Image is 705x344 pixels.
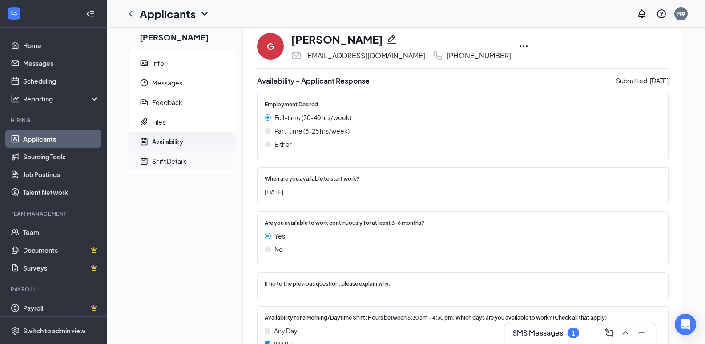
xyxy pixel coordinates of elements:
svg: ChevronDown [199,8,210,19]
div: G [267,40,274,53]
svg: Phone [432,50,443,61]
button: ChevronUp [618,326,632,340]
svg: Ellipses [518,41,529,52]
span: No [274,244,283,254]
svg: Email [291,50,302,61]
svg: Minimize [636,328,647,338]
div: Availability [152,137,183,146]
svg: WorkstreamLogo [10,9,19,18]
a: Team [23,223,99,241]
div: [PHONE_NUMBER] [447,51,511,60]
span: If no to the previous question, please explain why. [265,280,391,288]
span: Full-time (30-40 hrs/week) [274,113,351,122]
svg: ChevronUp [620,328,631,338]
div: Feedback [152,98,182,107]
div: Team Management [11,210,97,218]
svg: ContactCard [140,59,149,68]
span: Either [274,139,292,149]
a: ReportFeedback [129,93,236,112]
a: Sourcing Tools [23,148,99,166]
span: Part-time (8-25 hrs/week) [274,126,350,136]
span: Availability for a Morning/Daytime Shift: Hours between 5:30 am - 4:30 pm. Which days are you ava... [265,314,607,322]
div: [EMAIL_ADDRESS][DOMAIN_NAME] [305,51,425,60]
div: Shift Details [152,157,187,166]
div: Info [152,59,164,68]
a: PayrollCrown [23,299,99,317]
a: Talent Network [23,183,99,201]
h1: [PERSON_NAME] [291,32,383,47]
div: Hiring [11,117,97,124]
a: Messages [23,54,99,72]
div: Payroll [11,286,97,293]
a: PaperclipFiles [129,112,236,132]
svg: Analysis [11,94,20,103]
button: ComposeMessage [602,326,616,340]
span: [DATE] [265,187,652,197]
svg: NoteActive [140,157,149,166]
svg: NoteActive [140,137,149,146]
a: NoteActiveShift Details [129,151,236,171]
a: Job Postings [23,166,99,183]
div: Files [152,117,165,126]
svg: Notifications [637,8,647,19]
span: Are you available to work continuously for at least 3-6 months? [265,219,424,227]
h3: Availability - Applicant Response [257,76,370,86]
a: Applicants [23,130,99,148]
svg: ChevronLeft [125,8,136,19]
svg: Collapse [86,9,95,18]
span: Yes [274,231,285,241]
a: NoteActiveAvailability [129,132,236,151]
a: Home [23,36,99,54]
span: Any Day [274,326,298,336]
svg: Report [140,98,149,107]
div: Submitted: [DATE] [616,76,669,86]
span: When are you available to start work? [265,175,359,183]
h3: SMS Messages [512,328,563,338]
a: ContactCardInfo [129,53,236,73]
svg: Paperclip [140,117,149,126]
div: 1 [572,329,575,337]
a: SurveysCrown [23,259,99,277]
a: ClockMessages [129,73,236,93]
svg: Pencil [387,34,397,45]
div: M# [677,10,685,17]
a: DocumentsCrown [23,241,99,259]
a: Scheduling [23,72,99,90]
button: Minimize [634,326,649,340]
h1: Applicants [140,6,196,21]
div: Reporting [23,94,100,103]
svg: Settings [11,326,20,335]
div: Switch to admin view [23,326,85,335]
svg: ComposeMessage [604,328,615,338]
h2: [PERSON_NAME] [129,21,236,50]
svg: QuestionInfo [656,8,667,19]
span: Employment Desired [265,101,318,109]
span: Messages [152,73,229,93]
div: Open Intercom Messenger [675,314,696,335]
svg: Clock [140,78,149,87]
